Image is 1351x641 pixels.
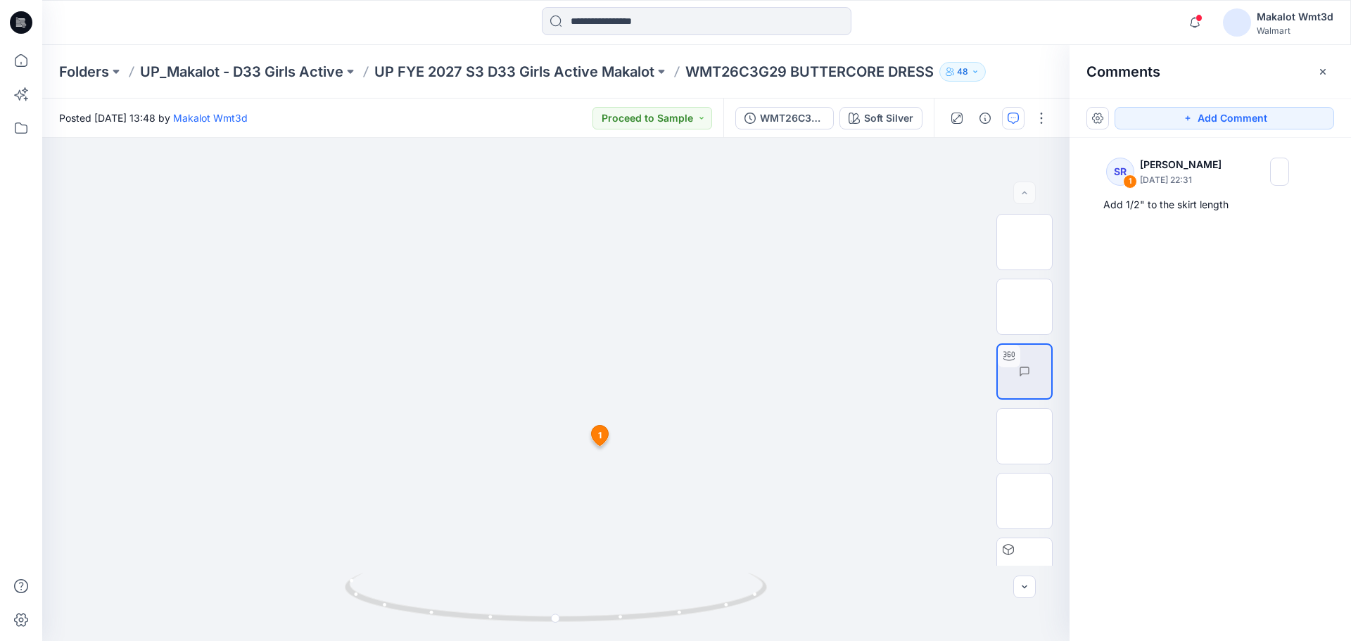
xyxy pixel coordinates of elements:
[1257,8,1333,25] div: Makalot Wmt3d
[974,107,996,129] button: Details
[1123,174,1137,189] div: 1
[1086,63,1160,80] h2: Comments
[685,62,934,82] p: WMT26C3G29 BUTTERCORE DRESS
[1103,196,1317,213] div: Add 1/2" to the skirt length
[939,62,986,82] button: 48
[839,107,922,129] button: Soft Silver
[1140,173,1231,187] p: [DATE] 22:31
[140,62,343,82] a: UP_Makalot - D33 Girls Active
[864,110,913,126] div: Soft Silver
[1115,107,1334,129] button: Add Comment
[1140,156,1231,173] p: [PERSON_NAME]
[59,110,248,125] span: Posted [DATE] 13:48 by
[1257,25,1333,36] div: Walmart
[173,112,248,124] a: Makalot Wmt3d
[374,62,654,82] a: UP FYE 2027 S3 D33 Girls Active Makalot
[59,62,109,82] a: Folders
[735,107,834,129] button: WMT26C3G29_ADM_BUTTERCORE DRESS
[1106,158,1134,186] div: SR
[760,110,825,126] div: WMT26C3G29_ADM_BUTTERCORE DRESS
[1223,8,1251,37] img: avatar
[957,64,968,80] p: 48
